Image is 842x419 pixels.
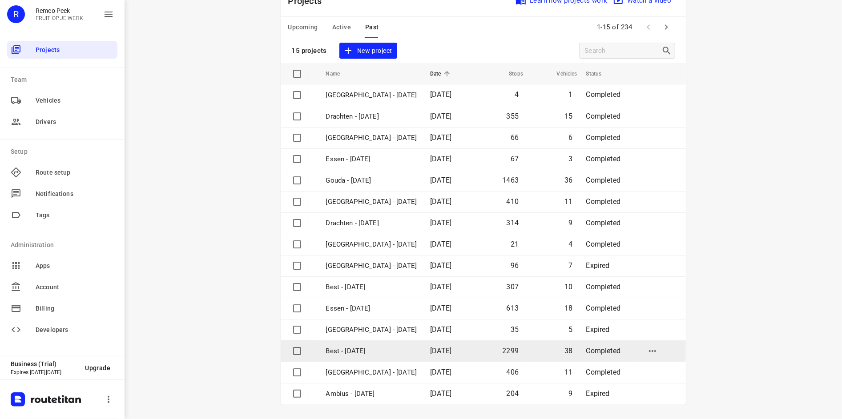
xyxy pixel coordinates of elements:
span: 11 [564,197,572,206]
span: [DATE] [430,389,451,398]
span: [DATE] [430,176,451,184]
p: Administration [11,240,117,250]
span: Tags [36,211,114,220]
p: 15 projects [292,47,327,55]
span: Stops [497,68,523,79]
span: Expired [586,325,610,334]
span: 96 [511,261,519,270]
span: [DATE] [430,155,451,163]
p: Antwerpen - Tuesday [326,239,417,250]
input: Search projects [585,44,661,58]
div: Route setup [7,164,117,181]
span: Developers [36,325,114,335]
span: 406 [507,368,519,376]
p: [GEOGRAPHIC_DATA] - [DATE] [326,133,417,143]
span: [DATE] [430,90,451,99]
span: Completed [586,368,621,376]
span: 35 [511,325,519,334]
span: [DATE] [430,325,451,334]
span: [DATE] [430,304,451,312]
span: [DATE] [430,112,451,120]
div: Apps [7,257,117,275]
div: Account [7,278,117,296]
p: [GEOGRAPHIC_DATA] - [DATE] [326,261,417,271]
span: Completed [586,90,621,99]
span: [DATE] [430,261,451,270]
span: [DATE] [430,219,451,227]
div: Projects [7,41,117,59]
span: Drivers [36,117,114,127]
span: Completed [586,155,621,163]
span: 4 [515,90,519,99]
p: Remco Peek [36,7,83,14]
span: 21 [511,240,519,248]
span: Apps [36,261,114,271]
p: Gouda - Tuesday [326,176,417,186]
p: Drachten - [DATE] [326,112,417,122]
span: Completed [586,112,621,120]
span: [DATE] [430,197,451,206]
div: Search [661,45,675,56]
span: Date [430,68,453,79]
span: 9 [568,389,572,398]
p: Essen - Tuesday [326,154,417,164]
p: Ambius - Monday [326,389,417,399]
span: 5 [568,325,572,334]
p: Best - [DATE] [326,282,417,292]
p: Drachten - Tuesday [326,218,417,228]
p: Gemeente Rotterdam - Monday [326,325,417,335]
span: 18 [564,304,572,312]
span: Expired [586,261,610,270]
span: 3 [568,155,572,163]
p: FRUIT OP JE WERK [36,15,83,21]
span: Upgrade [85,364,110,371]
span: 1-15 of 234 [593,18,636,37]
div: Drivers [7,113,117,131]
span: Route setup [36,168,114,177]
span: Completed [586,283,621,291]
p: [GEOGRAPHIC_DATA] - [DATE] [326,367,417,378]
span: 7 [568,261,572,270]
span: 410 [507,197,519,206]
span: Completed [586,347,621,355]
span: Expired [586,389,610,398]
span: 6 [568,133,572,142]
div: Developers [7,321,117,339]
span: Next Page [657,18,675,36]
span: 307 [507,283,519,291]
div: Notifications [7,185,117,203]
span: Notifications [36,189,114,199]
span: Upcoming [288,22,318,33]
span: 36 [564,176,572,184]
span: Vehicles [545,68,577,79]
span: [DATE] [430,283,451,291]
span: [DATE] [430,240,451,248]
span: 355 [507,112,519,120]
span: New project [345,45,392,56]
span: 1 [568,90,572,99]
span: 67 [511,155,519,163]
div: Vehicles [7,92,117,109]
span: [DATE] [430,368,451,376]
p: Expires [DATE][DATE] [11,369,78,375]
span: Previous Page [640,18,657,36]
p: Zwolle - Tuesday [326,197,417,207]
span: 4 [568,240,572,248]
div: R [7,5,25,23]
span: 11 [564,368,572,376]
span: 204 [507,389,519,398]
button: Upgrade [78,360,117,376]
span: 314 [507,219,519,227]
span: [DATE] [430,347,451,355]
span: [DATE] [430,133,451,142]
div: Billing [7,299,117,317]
div: Tags [7,206,117,224]
span: Completed [586,197,621,206]
button: New project [339,43,397,59]
span: Vehicles [36,96,114,105]
span: Past [365,22,379,33]
span: 1463 [502,176,519,184]
span: 15 [564,112,572,120]
span: Projects [36,45,114,55]
span: 613 [507,304,519,312]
